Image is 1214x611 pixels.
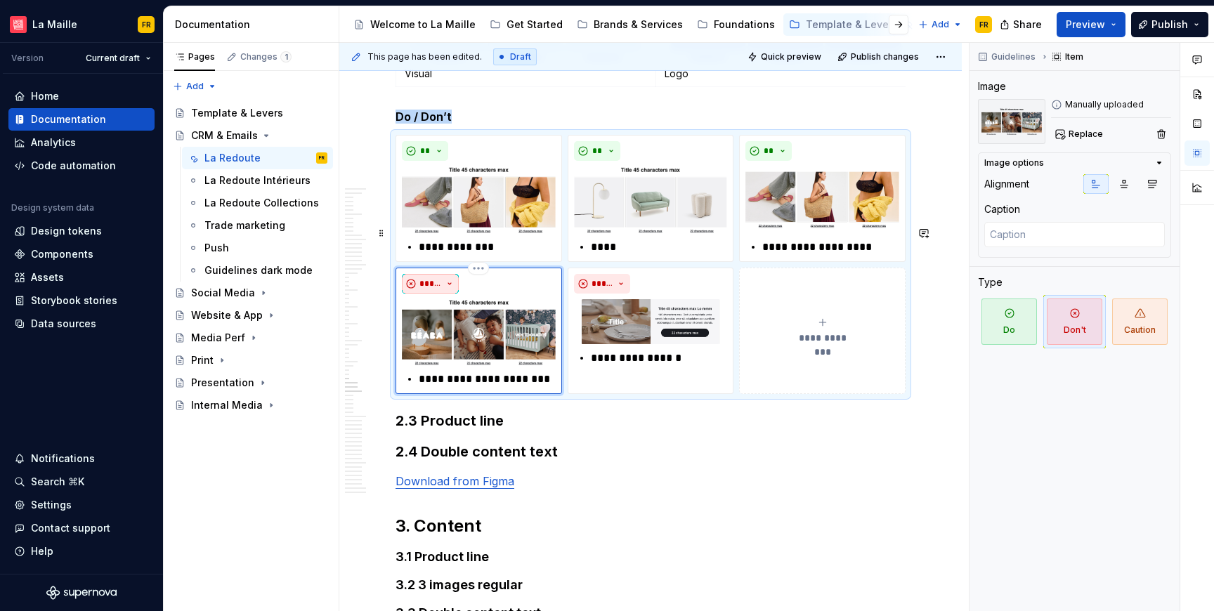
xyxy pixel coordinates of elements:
[984,202,1020,216] div: Caption
[169,394,333,416] a: Internal Media
[174,51,215,63] div: Pages
[665,67,907,81] p: Logo
[169,349,333,372] a: Print
[191,331,245,345] div: Media Perf
[31,544,53,558] div: Help
[182,259,333,282] a: Guidelines dark mode
[204,241,229,255] div: Push
[31,294,117,308] div: Storybook stories
[169,102,333,416] div: Page tree
[396,442,906,461] h3: 2.4 Double content text
[402,166,556,232] img: 91e4540b-5bd5-4ae7-bd6d-ec6c1d298116.png
[1051,124,1109,144] button: Replace
[984,157,1044,169] div: Image options
[182,237,333,259] a: Push
[182,192,333,214] a: La Redoute Collections
[11,53,44,64] div: Version
[191,353,214,367] div: Print
[978,275,1003,289] div: Type
[1112,298,1168,345] span: Caution
[31,498,72,512] div: Settings
[191,286,255,300] div: Social Media
[1151,18,1188,32] span: Publish
[8,131,155,154] a: Analytics
[594,18,683,32] div: Brands & Services
[8,517,155,539] button: Contact support
[833,47,925,67] button: Publish changes
[204,173,311,188] div: La Redoute Intérieurs
[574,166,728,232] img: 43978e7f-7798-493b-b677-0808c4163631.png
[8,289,155,312] a: Storybook stories
[1043,295,1106,348] button: Don't
[1131,12,1208,37] button: Publish
[1047,298,1102,345] span: Don't
[79,48,157,68] button: Current draft
[978,295,1040,348] button: Do
[574,299,728,344] img: 936b43fb-5899-4514-a1b4-58f64275a040.png
[191,398,263,412] div: Internal Media
[783,13,919,36] a: Template & Levers
[8,220,155,242] a: Design tokens
[396,474,514,488] a: Download from Figma
[979,19,988,30] div: FR
[31,89,59,103] div: Home
[175,18,333,32] div: Documentation
[974,47,1042,67] button: Guidelines
[571,13,688,36] a: Brands & Services
[396,110,906,124] h5: Do / Don’t
[1051,99,1171,110] div: Manually uploaded
[3,9,160,39] button: La MailleFR
[319,151,325,165] div: FR
[31,452,95,466] div: Notifications
[984,157,1165,169] button: Image options
[507,18,563,32] div: Get Started
[396,515,906,537] h2: 3. Content
[743,47,828,67] button: Quick preview
[31,317,96,331] div: Data sources
[348,13,481,36] a: Welcome to La Maille
[169,102,333,124] a: Template & Levers
[1109,295,1171,348] button: Caution
[204,196,319,210] div: La Redoute Collections
[978,79,1006,93] div: Image
[991,51,1036,63] span: Guidelines
[182,147,333,169] a: La RedouteFR
[182,169,333,192] a: La Redoute Intérieurs
[8,447,155,470] button: Notifications
[280,51,292,63] span: 1
[1013,18,1042,32] span: Share
[46,586,117,600] svg: Supernova Logo
[932,19,949,30] span: Add
[348,11,911,39] div: Page tree
[8,85,155,107] a: Home
[31,112,106,126] div: Documentation
[31,270,64,284] div: Assets
[714,18,775,32] div: Foundations
[396,577,906,593] h4: 3.2 3 images regular
[169,124,333,147] a: CRM & Emails
[31,521,110,535] div: Contact support
[32,18,77,32] div: La Maille
[8,540,155,563] button: Help
[204,263,313,277] div: Guidelines dark mode
[981,298,1037,345] span: Do
[1057,12,1125,37] button: Preview
[240,51,292,63] div: Changes
[510,51,531,63] span: Draft
[914,15,967,34] button: Add
[745,166,899,232] img: 06d9744c-1182-485b-92c2-67b92c3ecafe.png
[169,77,221,96] button: Add
[484,13,568,36] a: Get Started
[11,202,94,213] div: Design system data
[8,471,155,493] button: Search ⌘K
[86,53,140,64] span: Current draft
[31,475,84,489] div: Search ⌘K
[142,19,151,30] div: FR
[169,372,333,394] a: Presentation
[169,327,333,349] a: Media Perf
[191,106,283,120] div: Template & Levers
[31,247,93,261] div: Components
[405,67,647,81] p: Visual
[978,99,1045,144] img: 646e95c7-d4da-42bb-bc19-c17fcdc6a335.png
